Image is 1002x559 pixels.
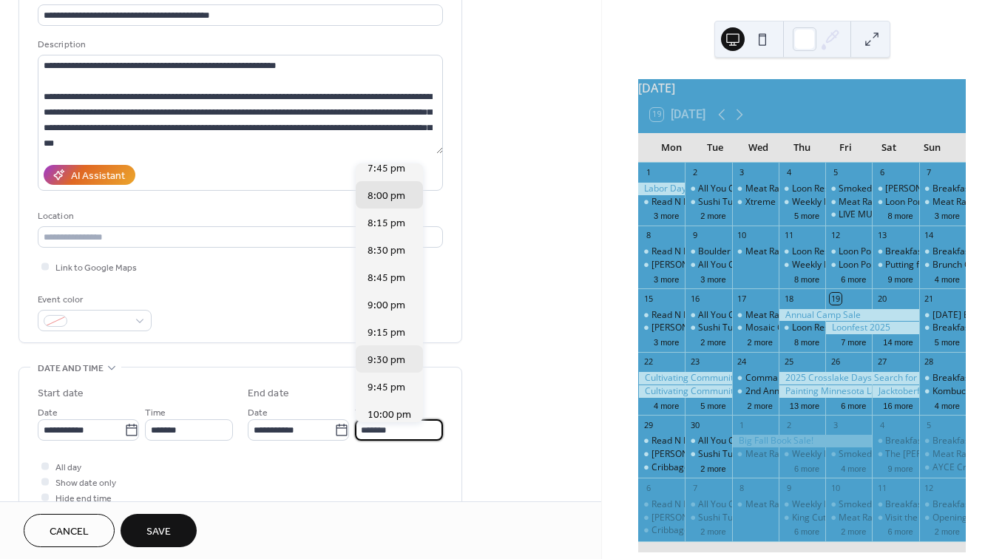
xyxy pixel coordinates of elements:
button: 8 more [788,272,825,285]
div: Brunch Cruise [919,259,966,271]
div: 1 [737,419,748,430]
div: Meat Raffle at [GEOGRAPHIC_DATA] [745,448,895,461]
div: LIVE MUSIC-One Night Stand [Roundhouse Brewery] [825,209,872,221]
span: Show date only [55,475,116,491]
button: 2 more [694,209,731,221]
button: Save [121,514,197,547]
span: Time [145,405,166,421]
span: All day [55,460,81,475]
div: Weekly Family Story Time: Thursdays [792,448,944,461]
div: 5 [924,419,935,430]
div: King Cut Prime Rib at Freddy's [779,512,825,524]
div: Smoked Rib Fridays! [839,498,921,511]
button: 2 more [742,335,779,348]
div: 5 [830,167,841,178]
div: Wed [737,133,780,163]
button: 4 more [929,272,966,285]
div: Smoked Rib Fridays! [825,183,872,195]
div: Xtreme Music Bingo- Awesome 80's [745,196,893,209]
button: 7 more [835,335,872,348]
div: Mosaic Coaster Creations [745,322,852,334]
button: 16 more [877,399,918,411]
div: Putting for Dogs [872,259,918,271]
div: 7 [924,167,935,178]
div: Susie Baillif Memorial Fund Raising Show [872,183,918,195]
div: The Babinski Foundation 5K Wilderness Trek [872,448,918,461]
div: Meat Raffle at [GEOGRAPHIC_DATA] [839,196,988,209]
div: 18 [783,293,794,304]
div: Painting Minnesota Landscapes with Paul Oman, a 2-day Watercolor Workshop [779,385,873,398]
div: 9 [783,482,794,493]
span: Hide end time [55,491,112,507]
div: Sushi Tuesdays! [685,322,731,334]
div: AYCE Crab Legs at Freddy's [919,461,966,474]
div: 12 [830,230,841,241]
div: Sunday Breakfast! [919,309,966,322]
div: 15 [643,293,654,304]
div: All You Can Eat Tacos [698,498,787,511]
div: Breakfast at Sunshine’s! [919,245,966,258]
div: 6 [876,167,887,178]
div: 26 [830,356,841,367]
div: Loon Research Tour - [GEOGRAPHIC_DATA] [792,183,971,195]
div: Loon Research Tour - National Loon Center [779,245,825,258]
div: Cribbage Doubles League at [PERSON_NAME] Brewery [651,524,877,537]
div: Read N Play Every Monday [638,245,685,258]
button: 2 more [694,461,731,474]
div: Smoked Rib Fridays! [825,498,872,511]
button: 2 more [694,335,731,348]
div: Location [38,209,440,224]
div: Read N Play Every Monday [638,309,685,322]
div: Xtreme Music Bingo- Awesome 80's [732,196,779,209]
div: 27 [876,356,887,367]
span: 8:45 pm [368,271,405,286]
div: 21 [924,293,935,304]
button: 6 more [881,524,918,537]
button: 13 more [784,399,825,411]
div: Smoked Rib Fridays! [839,183,921,195]
div: 1 [643,167,654,178]
button: 2 more [929,524,966,537]
div: Mosaic Coaster Creations [732,322,779,334]
div: 6 [643,482,654,493]
span: Time [355,405,376,421]
div: Meat Raffle at Lucky's Tavern [732,183,779,195]
button: 3 more [648,335,685,348]
div: Cribbage Doubles League at Jack Pine Brewery [638,524,685,537]
div: Cultivating Communities Summit [638,385,732,398]
div: Meat Raffle at [GEOGRAPHIC_DATA] [745,183,895,195]
div: Meat Raffle at Lucky's Tavern [732,498,779,511]
div: 10 [830,482,841,493]
div: Margarita Mondays at Sunshine's! [638,448,685,461]
div: Breakfast at Sunshine’s! [919,372,966,384]
div: All You Can Eat Tacos [698,309,787,322]
div: Sushi Tuesdays! [685,196,731,209]
div: Breakfast at Sunshine’s! [919,183,966,195]
div: 29 [643,419,654,430]
div: Loon Research Tour - [GEOGRAPHIC_DATA] [792,322,971,334]
div: All You Can Eat Tacos [698,259,787,271]
div: Read N Play Every [DATE] [651,435,756,447]
button: 2 more [694,524,731,537]
div: Commanders Breakfast Buffet [745,372,871,384]
div: 28 [924,356,935,367]
button: 4 more [835,461,872,474]
div: Breakfast at Sunshine’s! [885,435,984,447]
div: 2025 Crosslake Days Search for the Lost Chili Pepper [779,372,919,384]
div: 11 [876,482,887,493]
div: 3 [830,419,841,430]
div: 22 [643,356,654,367]
span: Date [248,405,268,421]
a: Cancel [24,514,115,547]
div: Read N Play Every [DATE] [651,498,756,511]
div: Sushi Tuesdays! [685,448,731,461]
div: Breakfast at Sunshine’s! [919,498,966,511]
div: Read N Play Every [DATE] [651,245,756,258]
span: 9:30 pm [368,353,405,368]
div: Meat Raffle [919,196,966,209]
div: Thu [780,133,824,163]
button: 5 more [694,399,731,411]
div: Breakfast at Sunshine’s! [872,435,918,447]
div: 12 [924,482,935,493]
div: 7 [689,482,700,493]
